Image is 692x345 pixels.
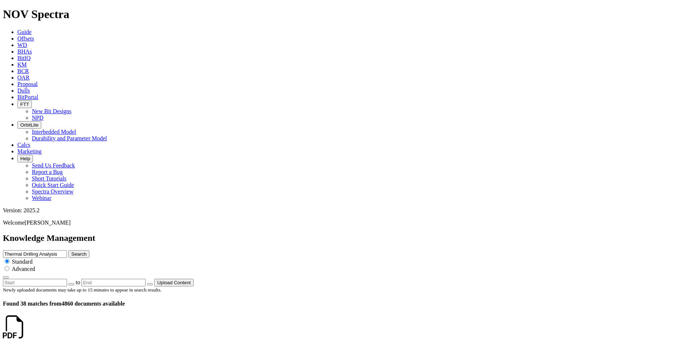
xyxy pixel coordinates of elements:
[32,135,107,141] a: Durability and Parameter Model
[3,287,161,293] small: Newly uploaded documents may take up to 15 minutes to appear in search results.
[32,175,67,182] a: Short Tutorials
[17,55,30,61] a: BitIQ
[76,279,80,285] span: to
[32,108,71,114] a: New Bit Designs
[17,142,30,148] a: Calcs
[17,88,30,94] a: Dulls
[32,129,76,135] a: Interbedded Model
[20,122,38,128] span: OrbitLite
[3,8,689,21] h1: NOV Spectra
[12,259,33,265] span: Standard
[17,94,38,100] a: BitPortal
[12,266,35,272] span: Advanced
[68,250,89,258] button: Search
[3,250,67,258] input: e.g. Smoothsteer Record
[25,220,71,226] span: [PERSON_NAME]
[17,42,27,48] a: WD
[17,68,29,74] a: BCR
[32,188,73,195] a: Spectra Overview
[32,195,51,201] a: Webinar
[32,169,63,175] a: Report a Bug
[20,156,30,161] span: Help
[17,81,38,87] a: Proposal
[17,155,33,162] button: Help
[3,301,62,307] span: Found 38 matches from
[17,148,42,154] a: Marketing
[32,182,74,188] a: Quick Start Guide
[17,35,34,42] a: Offsets
[154,279,194,286] button: Upload Content
[32,115,43,121] a: NPD
[3,220,689,226] p: Welcome
[32,162,75,169] a: Send Us Feedback
[81,279,145,286] input: End
[3,207,689,214] div: Version: 2025.2
[17,61,27,68] a: KM
[17,74,30,81] a: OAR
[17,29,31,35] a: Guide
[17,101,32,108] button: FTT
[3,301,689,307] h4: 4860 documents available
[17,48,32,55] a: BHAs
[20,102,29,107] span: FTT
[3,279,67,286] input: Start
[17,121,41,129] button: OrbitLite
[3,233,689,243] h2: Knowledge Management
